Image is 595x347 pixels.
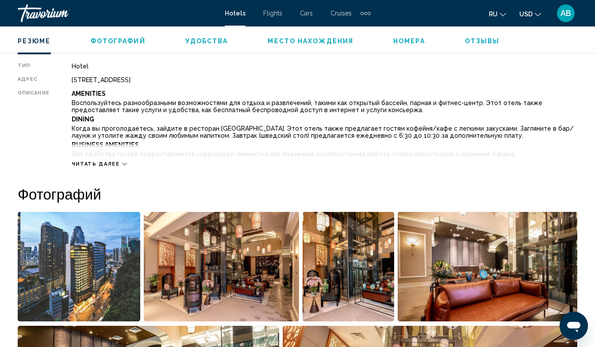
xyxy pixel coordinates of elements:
[519,11,533,18] span: USD
[489,8,506,20] button: Change language
[18,63,50,70] div: Тип
[144,211,299,322] button: Open full-screen image slider
[185,38,228,45] span: Удобства
[268,38,353,45] span: Место нахождения
[72,161,120,167] span: Читать далее
[18,4,216,22] a: Travorium
[18,90,50,156] div: Описание
[465,37,500,45] button: Отзывы
[91,38,146,45] span: Фотографий
[72,125,577,139] p: Когда вы проголодаетесь, зайдите в ресторан [GEOGRAPHIC_DATA]. Этот отель также предлагает гостям...
[465,38,500,45] span: Отзывы
[72,116,94,123] b: Dining
[393,37,425,45] button: Номера
[72,99,577,113] p: Воспользуйтесь разнообразными возможностями для отдыха и развлечений, такими как открытый бассейн...
[72,141,139,148] b: Business Amenities
[185,37,228,45] button: Удобства
[18,38,51,45] span: Резюме
[72,76,577,83] div: [STREET_ADDRESS]
[72,161,127,167] button: Читать далее
[225,10,246,17] a: Hotels
[398,211,578,322] button: Open full-screen image slider
[72,63,577,70] div: Hotel
[18,37,51,45] button: Резюме
[18,76,50,83] div: адрес
[18,185,577,203] h2: Фотографий
[519,8,541,20] button: Change currency
[330,10,352,17] a: Cruises
[393,38,425,45] span: Номера
[18,211,140,322] button: Open full-screen image slider
[560,312,588,340] iframe: Кнопка запуска окна обмена сообщениями
[300,10,313,17] a: Cars
[560,9,571,18] span: AB
[263,10,282,17] a: Flights
[554,4,577,23] button: User Menu
[489,11,498,18] span: ru
[361,6,371,20] button: Extra navigation items
[91,37,146,45] button: Фотографий
[72,90,106,97] b: Amenities
[303,211,394,322] button: Open full-screen image slider
[268,37,353,45] button: Место нахождения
